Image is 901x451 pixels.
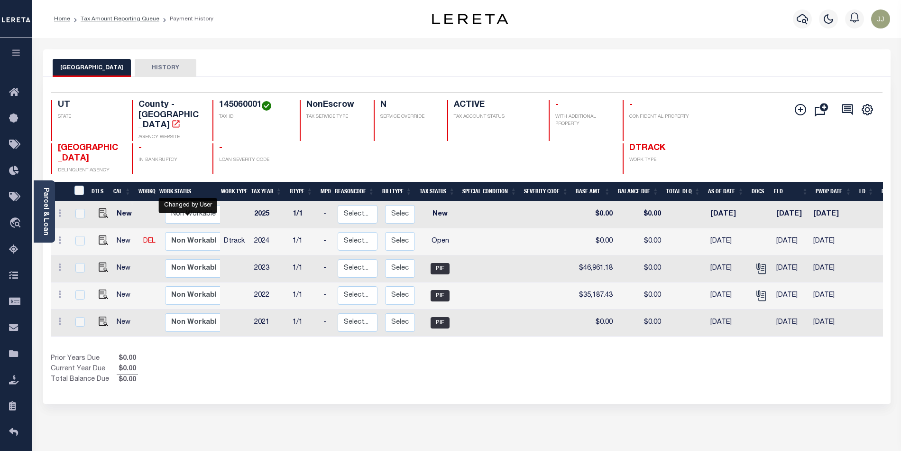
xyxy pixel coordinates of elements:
td: [DATE] [772,282,809,310]
span: PIF [431,263,450,274]
h4: N [380,100,436,111]
th: Tax Status: activate to sort column ascending [416,182,459,201]
th: &nbsp;&nbsp;&nbsp;&nbsp;&nbsp;&nbsp;&nbsp;&nbsp;&nbsp;&nbsp; [51,182,69,201]
td: New [113,255,139,282]
p: IN BANKRUPTCY [138,157,201,164]
td: $0.00 [616,201,665,228]
h4: County - [GEOGRAPHIC_DATA] [138,100,201,131]
p: TAX ACCOUNT STATUS [454,113,537,121]
i: travel_explore [9,217,24,230]
span: $0.00 [117,375,138,385]
h4: 145060001 [219,100,289,111]
th: Base Amt: activate to sort column ascending [572,182,614,201]
p: SERVICE OVERRIDE [380,113,436,121]
a: Parcel & Loan [42,188,49,235]
td: 2025 [250,201,289,228]
th: CAL: activate to sort column ascending [110,182,135,201]
td: [DATE] [707,228,750,255]
p: WITH ADDITIONAL PROPERTY [555,113,611,128]
th: Total DLQ: activate to sort column ascending [662,182,704,201]
td: 1/1 [289,201,320,228]
th: ELD: activate to sort column ascending [770,182,812,201]
p: LOAN SEVERITY CODE [219,157,289,164]
td: - [320,228,334,255]
td: [DATE] [809,228,853,255]
span: - [138,144,142,152]
td: [DATE] [707,282,750,310]
td: New [113,201,139,228]
button: HISTORY [135,59,196,77]
td: [DATE] [809,201,853,228]
td: [DATE] [809,282,853,310]
span: $0.00 [117,354,138,364]
th: DTLS [88,182,110,201]
h4: NonEscrow [306,100,362,111]
td: 1/1 [289,310,320,337]
td: [DATE] [772,310,809,337]
td: New [113,228,139,255]
td: $0.00 [616,310,665,337]
td: $0.00 [616,282,665,310]
th: PWOP Date: activate to sort column ascending [812,182,855,201]
td: 1/1 [289,282,320,310]
td: $35,187.43 [575,282,617,310]
img: logo-dark.svg [432,14,508,24]
span: PIF [431,290,450,301]
span: - [219,144,222,152]
h4: UT [58,100,120,111]
th: MPO [317,182,331,201]
td: - [320,282,334,310]
td: - [320,201,334,228]
td: $0.00 [616,228,665,255]
td: $0.00 [575,201,617,228]
td: 1/1 [289,255,320,282]
th: Tax Year: activate to sort column ascending [248,182,286,201]
td: 2023 [250,255,289,282]
td: Prior Years Due [51,354,117,364]
td: [DATE] [772,228,809,255]
th: ReasonCode: activate to sort column ascending [331,182,378,201]
td: [DATE] [809,310,853,337]
th: &nbsp; [69,182,88,201]
td: New [419,201,461,228]
p: TAX ID [219,113,289,121]
p: WORK TYPE [629,157,692,164]
th: LD: activate to sort column ascending [855,182,878,201]
td: [DATE] [707,201,750,228]
td: Dtrack [220,228,250,255]
div: Changed by User [159,198,217,213]
td: [DATE] [772,255,809,282]
span: - [629,101,633,109]
td: New [113,310,139,337]
td: Current Year Due [51,364,117,375]
p: CONFIDENTIAL PROPERTY [629,113,692,121]
li: Payment History [159,15,213,23]
td: [DATE] [772,201,809,228]
td: 1/1 [289,228,320,255]
span: $0.00 [117,364,138,375]
a: Home [54,16,70,22]
p: STATE [58,113,120,121]
p: DELINQUENT AGENCY [58,167,120,174]
td: [DATE] [707,310,750,337]
span: - [555,101,559,109]
td: Total Balance Due [51,375,117,385]
td: 2022 [250,282,289,310]
th: As of Date: activate to sort column ascending [704,182,748,201]
h4: ACTIVE [454,100,537,111]
td: Open [419,228,461,255]
img: svg+xml;base64,PHN2ZyB4bWxucz0iaHR0cDovL3d3dy53My5vcmcvMjAwMC9zdmciIHBvaW50ZXItZXZlbnRzPSJub25lIi... [871,9,890,28]
th: Work Type [217,182,248,201]
th: WorkQ [135,182,156,201]
td: $46,961.18 [575,255,617,282]
td: 2021 [250,310,289,337]
th: BillType: activate to sort column ascending [378,182,416,201]
th: Severity Code: activate to sort column ascending [520,182,572,201]
span: PIF [431,317,450,329]
a: Tax Amount Reporting Queue [81,16,159,22]
td: 2024 [250,228,289,255]
td: - [320,255,334,282]
td: $0.00 [575,228,617,255]
th: Special Condition: activate to sort column ascending [459,182,520,201]
th: Balance Due: activate to sort column ascending [614,182,662,201]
